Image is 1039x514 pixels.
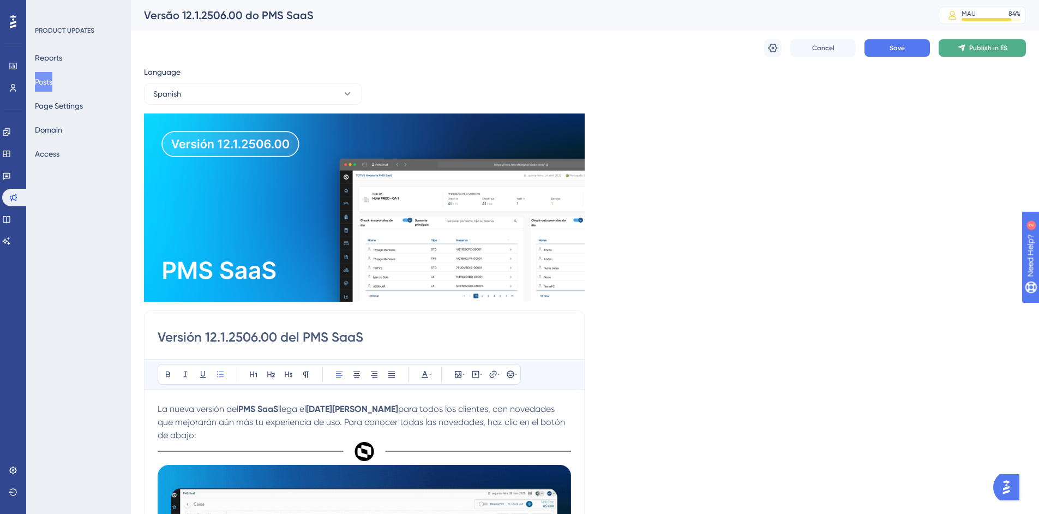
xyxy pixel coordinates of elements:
span: llega el [278,404,306,414]
div: 84 % [1008,9,1020,18]
div: PRODUCT UPDATES [35,26,94,35]
button: Domain [35,120,62,140]
div: Versão 12.1.2506.00 do PMS SaaS [144,8,911,23]
span: para todos los clientes, con novedades que mejorarán aún más tu experiencia de uso. Para conocer ... [158,404,567,440]
strong: [DATE][PERSON_NAME] [306,404,398,414]
button: Posts [35,72,52,92]
button: Save [864,39,930,57]
span: La nueva versión del [158,404,238,414]
strong: PMS SaaS [238,404,278,414]
iframe: UserGuiding AI Assistant Launcher [993,471,1026,504]
button: Access [35,144,59,164]
button: Publish in ES [939,39,1026,57]
span: Cancel [812,44,834,52]
span: Need Help? [26,3,68,16]
button: Page Settings [35,96,83,116]
input: Post Title [158,328,571,346]
button: Cancel [790,39,856,57]
span: Save [890,44,905,52]
button: Spanish [144,83,362,105]
span: Publish in ES [969,44,1007,52]
div: 2 [76,5,79,14]
img: file-1755542627114.png [144,113,585,302]
div: MAU [962,9,976,18]
button: Reports [35,48,62,68]
span: Spanish [153,87,181,100]
span: Language [144,65,181,79]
